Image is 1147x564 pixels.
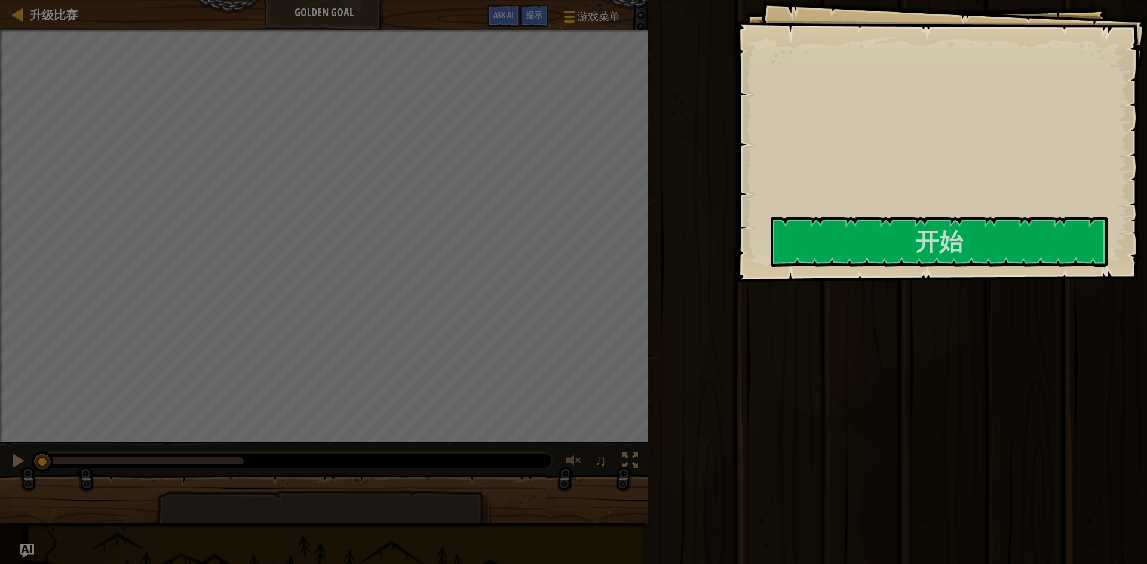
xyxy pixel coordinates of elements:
font: 开始 [915,225,963,257]
span: 提示 [526,9,542,20]
button: 游戏菜单 [554,5,627,33]
button: 音量调节 [562,450,586,474]
button: Ask AI [20,544,34,558]
button: ♫ [592,450,612,474]
span: ♫ [594,452,606,470]
span: 游戏菜单 [577,9,620,24]
a: 升级比赛 [24,7,78,23]
button: 切换全屏 [618,450,642,474]
button: Ctrl + P: Pause [6,450,30,474]
button: 开始 [771,217,1108,267]
span: Ask AI [493,9,514,20]
button: Ask AI [487,5,520,27]
span: 升级比赛 [30,7,78,23]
